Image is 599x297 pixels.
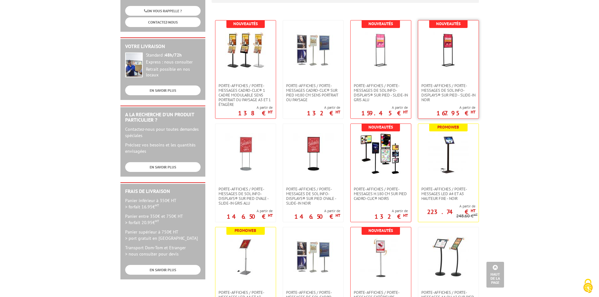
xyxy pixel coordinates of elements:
[374,215,408,218] p: 132 €
[293,30,334,71] img: Porte-affiches / Porte-messages Cadro-Clic® sur pied H180 cm sens portrait ou paysage
[125,142,201,154] p: Précisez vos besoins et les quantités envisagées
[428,133,469,174] img: Porte-affiches / Porte-messages LED A4 et A3 hauteur fixe - Noir
[125,112,201,123] h2: A la recherche d'un produit particulier ?
[235,228,256,233] b: Promoweb
[307,111,340,115] p: 132 €
[146,59,201,65] div: Express : nous consulter
[474,212,478,217] sup: HT
[219,83,273,107] span: Porte-affiches / Porte-messages Cadro-Clic® 1 cadre modulable sens portrait ou paysage A3 et 1 ét...
[293,237,334,278] img: Porte-affiches / Porte-messages de sol Cadro-Clic® sur pied H 180 cm - Aluminium
[427,210,475,214] p: 223.74 €
[369,228,393,233] b: Nouveautés
[155,203,159,207] sup: HT
[225,133,266,174] img: Porte-affiches / Porte-messages de sol Info-Displays® sur pied ovale - Slide-in Gris Alu
[238,105,273,110] span: A partir de
[215,83,276,107] a: Porte-affiches / Porte-messages Cadro-Clic® 1 cadre modulable sens portrait ou paysage A3 et 1 ét...
[307,105,340,110] span: A partir de
[436,111,475,115] p: 167.95 €
[146,67,201,78] div: Retrait possible en nos locaux
[471,208,475,213] sup: HT
[354,187,408,201] span: Porte-affiches / Porte-messages H.180 cm SUR PIED CADRO-CLIC® NOIRS
[125,189,201,194] h2: Frais de Livraison
[125,235,198,241] span: > port gratuit en [GEOGRAPHIC_DATA]
[403,109,408,115] sup: HT
[428,237,469,278] img: Porte-affiches / Porte-messages A4 ou A3 sur pied courbe, finition noir mat
[125,52,143,77] img: widget-livraison.jpg
[125,17,201,27] a: CONTACTEZ-NOUS
[360,133,401,174] img: Porte-affiches / Porte-messages H.180 cm SUR PIED CADRO-CLIC® NOIRS
[436,21,461,26] b: Nouveautés
[428,30,469,71] img: Porte-affiches / Porte-messages de sol Info-Displays® sur pied - Slide-in Noir
[471,109,475,115] sup: HT
[351,187,411,201] a: Porte-affiches / Porte-messages H.180 cm SUR PIED CADRO-CLIC® NOIRS
[125,265,201,275] a: EN SAVOIR PLUS
[354,83,408,102] span: Porte-affiches / Porte-messages de sol Info-Displays® sur pied - Slide-in Gris Alu
[336,213,340,218] sup: HT
[418,187,479,201] a: Porte-affiches / Porte-messages LED A4 et A3 hauteur fixe - Noir
[227,208,273,213] span: A partir de
[361,111,408,115] p: 159.45 €
[125,126,201,139] p: Contactez-nous pour toutes demandes spéciales
[360,30,401,71] img: Porte-affiches / Porte-messages de sol Info-Displays® sur pied - Slide-in Gris Alu
[268,109,273,115] sup: HT
[336,109,340,115] sup: HT
[486,262,504,288] a: Haut de la page
[125,213,201,226] p: Panier entre 350€ et 750€ HT
[456,214,478,218] p: 248.60 €
[421,83,475,102] span: Porte-affiches / Porte-messages de sol Info-Displays® sur pied - Slide-in Noir
[293,133,334,174] img: Porte-affiches / Porte-messages de sol Info-Displays® sur pied ovale - Slide-in Noir
[294,215,340,218] p: 146.50 €
[580,278,596,294] img: Cookies (fenêtre modale)
[374,208,408,213] span: A partir de
[577,276,599,297] button: Cookies (fenêtre modale)
[361,105,408,110] span: A partir de
[369,21,393,26] b: Nouveautés
[215,187,276,206] a: Porte-affiches / Porte-messages de sol Info-Displays® sur pied ovale - Slide-in Gris Alu
[155,219,159,223] sup: HT
[238,111,273,115] p: 138 €
[225,237,266,278] img: Porte-affiches / Porte-messages LED A4 et A3 réglables en hauteur
[125,245,201,257] p: Transport Dom-Tom et Etranger
[233,21,258,26] b: Nouveautés
[286,83,340,102] span: Porte-affiches / Porte-messages Cadro-Clic® sur pied H180 cm sens portrait ou paysage
[125,251,179,257] span: > nous consulter pour devis
[369,124,393,130] b: Nouveautés
[125,220,159,225] span: > forfait 20.95€
[418,83,479,102] a: Porte-affiches / Porte-messages de sol Info-Displays® sur pied - Slide-in Noir
[219,187,273,206] span: Porte-affiches / Porte-messages de sol Info-Displays® sur pied ovale - Slide-in Gris Alu
[403,213,408,218] sup: HT
[165,52,182,58] strong: 48h/72h
[125,162,201,172] a: EN SAVOIR PLUS
[125,85,201,95] a: EN SAVOIR PLUS
[437,124,459,130] b: Promoweb
[418,204,475,209] span: A partir de
[146,52,201,58] div: Standard :
[268,213,273,218] sup: HT
[283,83,343,102] a: Porte-affiches / Porte-messages Cadro-Clic® sur pied H180 cm sens portrait ou paysage
[286,187,340,206] span: Porte-affiches / Porte-messages de sol Info-Displays® sur pied ovale - Slide-in Noir
[125,197,201,210] p: Panier inférieur à 350€ HT
[351,83,411,102] a: Porte-affiches / Porte-messages de sol Info-Displays® sur pied - Slide-in Gris Alu
[125,204,159,210] span: > forfait 16.95€
[360,237,401,278] img: Porte-affiches / Porte-messages extérieurs étanches sur pied h 133 ou h 155 cm
[125,44,201,49] h2: Votre livraison
[125,229,201,241] p: Panier supérieur à 750€ HT
[227,215,273,218] p: 146.50 €
[125,6,201,16] a: ON VOUS RAPPELLE ?
[283,187,343,206] a: Porte-affiches / Porte-messages de sol Info-Displays® sur pied ovale - Slide-in Noir
[421,187,475,201] span: Porte-affiches / Porte-messages LED A4 et A3 hauteur fixe - Noir
[225,30,266,71] img: Porte-affiches / Porte-messages Cadro-Clic® 1 cadre modulable sens portrait ou paysage A3 et 1 ét...
[436,105,475,110] span: A partir de
[294,208,340,213] span: A partir de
